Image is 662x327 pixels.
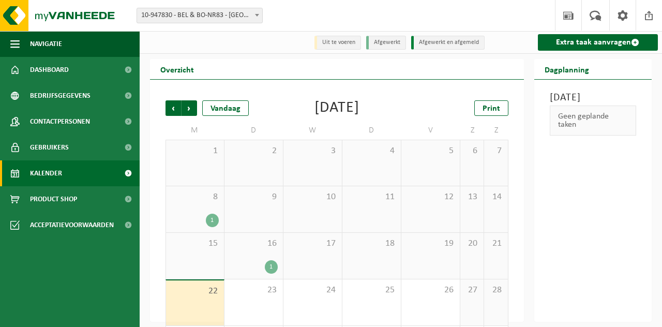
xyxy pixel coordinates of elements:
[30,31,62,57] span: Navigatie
[137,8,262,23] span: 10-947830 - BEL & BO-NR83 - BIERBEEK
[484,121,508,140] td: Z
[289,285,337,296] span: 24
[465,238,478,249] span: 20
[538,34,658,51] a: Extra taak aanvragen
[171,286,219,297] span: 22
[30,109,90,135] span: Contactpersonen
[348,191,396,203] span: 11
[465,285,478,296] span: 27
[230,238,278,249] span: 16
[171,191,219,203] span: 8
[314,36,361,50] li: Uit te voeren
[30,135,69,160] span: Gebruikers
[489,285,502,296] span: 28
[224,121,283,140] td: D
[465,191,478,203] span: 13
[137,8,263,23] span: 10-947830 - BEL & BO-NR83 - BIERBEEK
[30,160,62,186] span: Kalender
[465,145,478,157] span: 6
[30,186,77,212] span: Product Shop
[407,145,455,157] span: 5
[5,304,173,327] iframe: chat widget
[30,83,91,109] span: Bedrijfsgegevens
[489,145,502,157] span: 7
[283,121,342,140] td: W
[202,100,249,116] div: Vandaag
[550,106,637,136] div: Geen geplande taken
[348,145,396,157] span: 4
[30,57,69,83] span: Dashboard
[411,36,485,50] li: Afgewerkt en afgemeld
[407,191,455,203] span: 12
[206,214,219,227] div: 1
[230,191,278,203] span: 9
[460,121,484,140] td: Z
[265,260,278,274] div: 1
[289,191,337,203] span: 10
[348,238,396,249] span: 18
[171,238,219,249] span: 15
[230,285,278,296] span: 23
[165,100,181,116] span: Vorige
[489,191,502,203] span: 14
[230,145,278,157] span: 2
[489,238,502,249] span: 21
[534,59,599,79] h2: Dagplanning
[348,285,396,296] span: 25
[366,36,406,50] li: Afgewerkt
[474,100,508,116] a: Print
[342,121,401,140] td: D
[483,105,500,113] span: Print
[182,100,197,116] span: Volgende
[30,212,114,238] span: Acceptatievoorwaarden
[171,145,219,157] span: 1
[407,285,455,296] span: 26
[289,238,337,249] span: 17
[314,100,359,116] div: [DATE]
[407,238,455,249] span: 19
[289,145,337,157] span: 3
[550,90,637,106] h3: [DATE]
[150,59,204,79] h2: Overzicht
[165,121,224,140] td: M
[401,121,460,140] td: V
